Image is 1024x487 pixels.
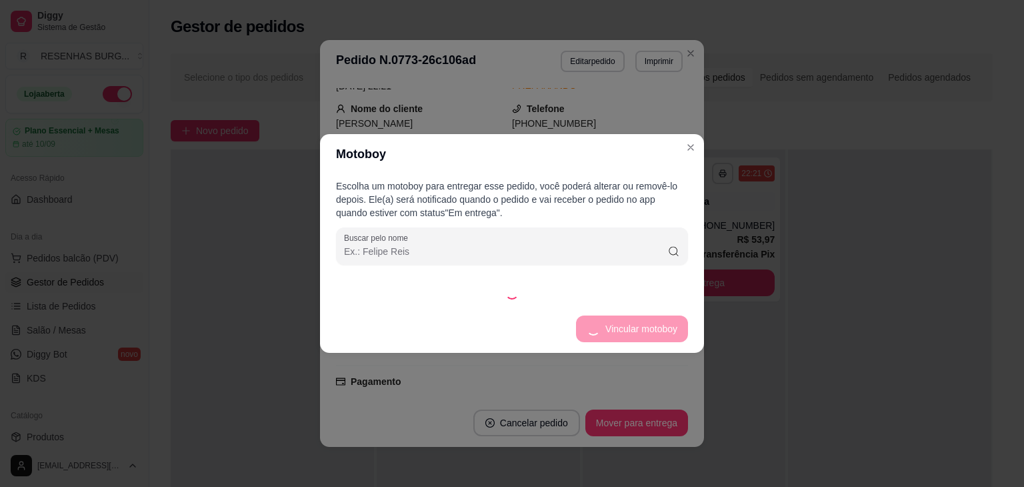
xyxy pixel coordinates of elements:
[336,179,688,219] p: Escolha um motoboy para entregar esse pedido, você poderá alterar ou removê-lo depois. Ele(a) ser...
[680,137,701,158] button: Close
[320,134,704,174] header: Motoboy
[344,245,667,258] input: Buscar pelo nome
[344,232,413,243] label: Buscar pelo nome
[505,286,519,300] div: Loading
